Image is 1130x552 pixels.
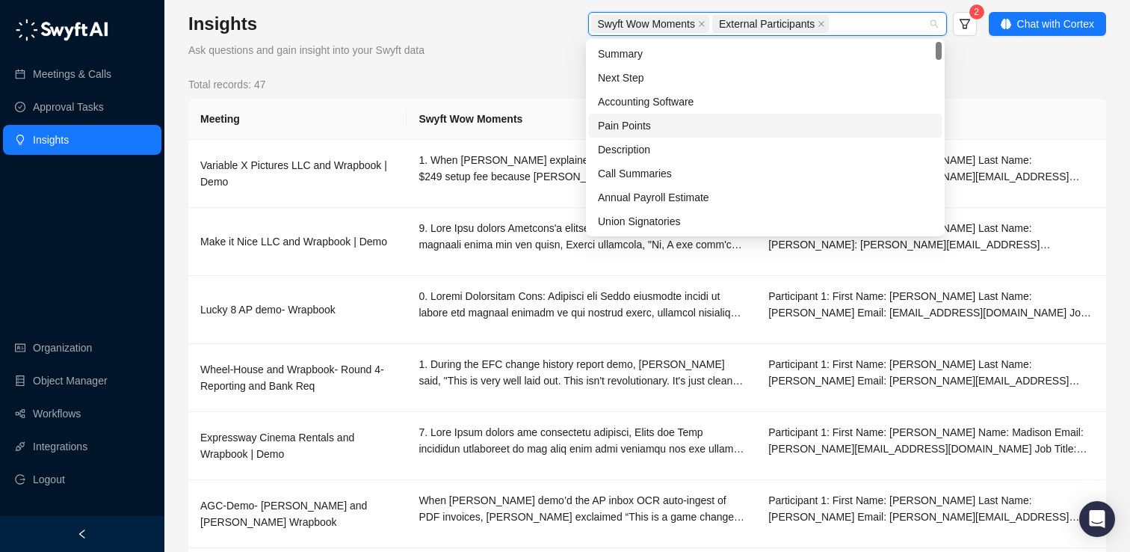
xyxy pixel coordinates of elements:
a: Workflows [33,399,81,429]
div: Pain Points [589,114,942,138]
td: Wheel-House and Wrapbook- Round 4- Reporting and Bank Req [188,344,407,412]
span: External Participants [712,15,829,33]
a: Approval Tasks [33,92,104,122]
div: Participant 1: First Name: [PERSON_NAME] Name: Madison Email: [PERSON_NAME][EMAIL_ADDRESS][DOMAIN... [768,424,1094,457]
th: Swyft Wow Moments [407,99,756,140]
div: 1. When [PERSON_NAME] explained that Wrapbook would waive the $249 setup fee because [PERSON_NAME... [419,152,744,185]
span: External Participants [719,16,815,32]
span: Swyft Wow Moments [598,16,695,32]
span: logout [15,474,25,485]
span: Total records: 47 [188,76,266,93]
div: 9. Lore Ipsu dolors Ametcons'a elitseddo eiusmodtemp in utlabore etd magnaali enima min ven quisn... [419,220,744,253]
div: Union Signatories [598,213,933,230]
div: Accounting Software [589,90,942,114]
div: Participant 1: First Name: [PERSON_NAME] Last Name: [PERSON_NAME] Email: [EMAIL_ADDRESS][DOMAIN_N... [768,288,1094,321]
div: Open Intercom Messenger [1079,501,1115,537]
div: Next Step [598,70,933,86]
div: 1. During the EFC change history report demo, [PERSON_NAME] said, "This is very well laid out. Th... [419,356,744,389]
a: Organization [33,333,92,363]
td: AGC-Demo- [PERSON_NAME] and [PERSON_NAME] Wrapbook [188,480,407,548]
div: Description [589,138,942,162]
span: Logout [33,464,65,494]
div: Participant 1: First Name: [PERSON_NAME] Last Name: [PERSON_NAME] Email: [PERSON_NAME][EMAIL_ADDR... [768,356,1094,389]
h3: Insights [188,12,424,36]
td: Lucky 8 AP demo- Wrapbook [188,276,407,344]
div: Summary [598,46,933,62]
span: Swyft Wow Moments [591,15,709,33]
span: filter [959,18,971,30]
div: Accounting Software [598,93,933,110]
span: close [698,20,706,28]
td: Variable X Pictures LLC and Wrapbook | Demo [188,140,407,208]
div: Call Summaries [598,165,933,182]
span: left [77,529,87,539]
div: Next Step [589,66,942,90]
img: logo-05li4sbe.png [15,19,108,41]
div: When [PERSON_NAME] demo’d the AP inbox OCR auto-ingest of PDF invoices, [PERSON_NAME] exclaimed “... [419,492,744,525]
div: Participant 1: First Name: [PERSON_NAME] Last Name: [PERSON_NAME] Email: [PERSON_NAME][EMAIL_ADDR... [768,492,1094,525]
div: Summary [589,42,942,66]
td: Expressway Cinema Rentals and Wrapbook | Demo [188,412,407,480]
div: 0. Loremi Dolorsitam Cons: Adipisci eli Seddo eiusmodte incidi ut labore etd magnaal enimadm ve q... [419,288,744,321]
div: Description [598,141,933,158]
a: Insights [33,125,69,155]
span: 2 [974,7,979,17]
span: Chat with Cortex [1017,16,1094,32]
div: Annual Payroll Estimate [589,185,942,209]
div: Pain Points [598,117,933,134]
a: Meetings & Calls [33,59,111,89]
sup: 2 [969,4,984,19]
span: close [818,20,825,28]
div: 7. Lore Ipsum dolors ame consectetu adipisci, Elits doe Temp incididun utlaboreet do mag aliq eni... [419,424,744,457]
a: Integrations [33,432,87,461]
div: Union Signatories [589,209,942,233]
span: Ask questions and gain insight into your Swyft data [188,44,424,56]
td: Make it Nice LLC and Wrapbook | Demo [188,208,407,276]
th: Meeting [188,99,407,140]
div: Annual Payroll Estimate [598,189,933,206]
a: Object Manager [33,366,108,396]
button: Chat with Cortex [989,12,1106,36]
div: Call Summaries [589,162,942,185]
